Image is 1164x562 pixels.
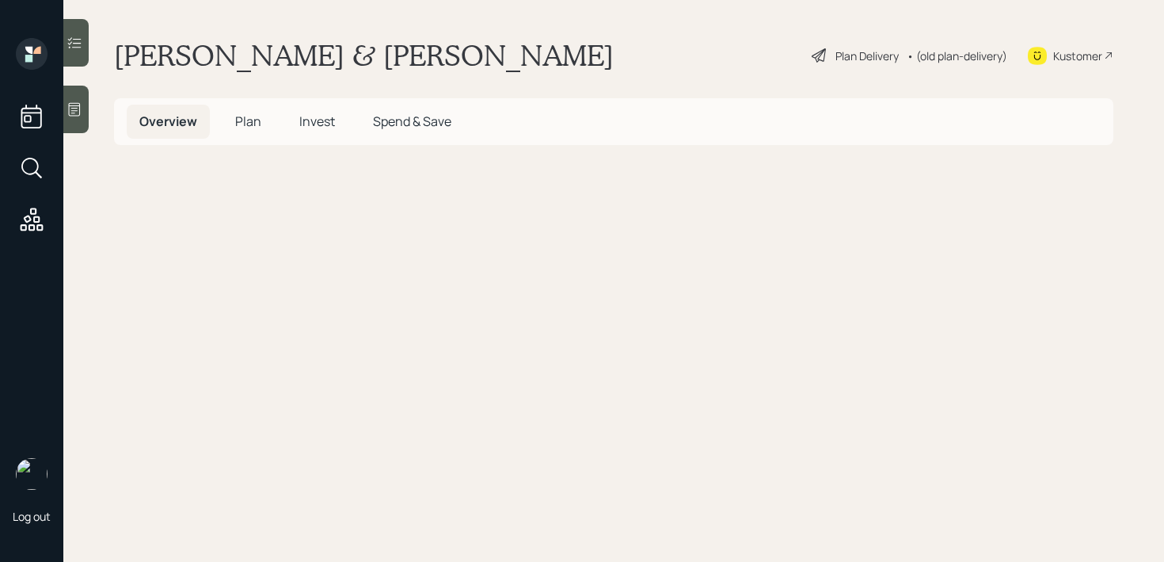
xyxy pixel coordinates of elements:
div: Log out [13,509,51,524]
span: Overview [139,113,197,130]
div: • (old plan-delivery) [907,48,1007,64]
span: Invest [299,113,335,130]
img: retirable_logo.png [16,458,48,490]
span: Plan [235,113,261,130]
span: Spend & Save [373,113,451,130]
h1: [PERSON_NAME] & [PERSON_NAME] [114,38,614,73]
div: Plan Delivery [835,48,899,64]
div: Kustomer [1053,48,1102,64]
